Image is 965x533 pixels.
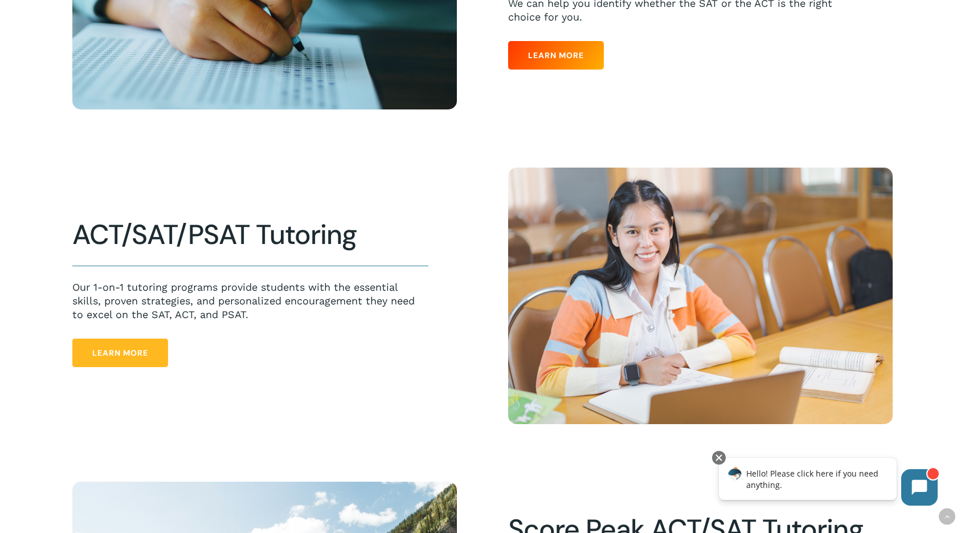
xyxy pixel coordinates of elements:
[508,168,893,424] img: Happy Students 6
[707,449,949,517] iframe: Chatbot
[72,218,428,251] h2: ACT/SAT/PSAT Tutoring
[508,41,604,70] a: Learn More
[528,50,584,61] span: Learn More
[72,280,428,322] p: Our 1-on-1 tutoring programs provide students with the essential skills, proven strategies, and p...
[72,339,168,367] a: Learn More
[92,347,148,359] span: Learn More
